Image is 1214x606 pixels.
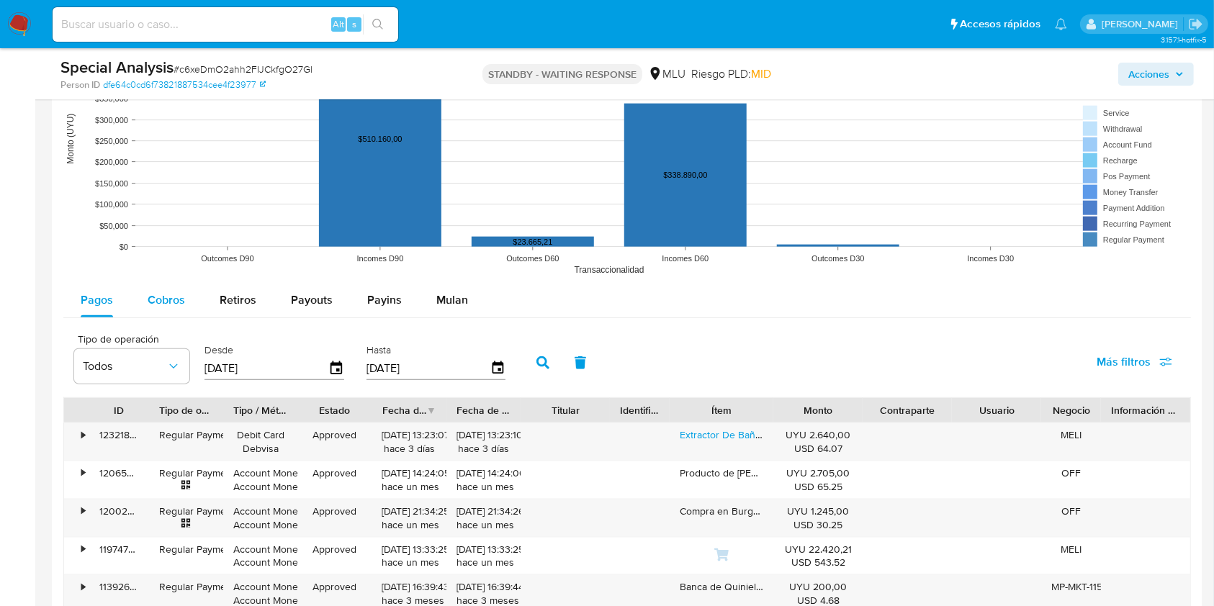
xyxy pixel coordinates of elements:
input: Buscar usuario o caso... [53,15,398,34]
span: MID [751,65,771,82]
span: Acciones [1128,63,1169,86]
b: Special Analysis [60,55,174,78]
p: STANDBY - WAITING RESPONSE [482,64,642,84]
b: Person ID [60,78,100,91]
a: dfe64c0cd6f73821887534cee4f23977 [103,78,266,91]
span: s [352,17,356,31]
span: 3.157.1-hotfix-5 [1161,34,1207,45]
p: agustin.duran@mercadolibre.com [1102,17,1183,31]
a: Notificaciones [1055,18,1067,30]
span: Alt [333,17,344,31]
span: Accesos rápidos [960,17,1040,32]
button: Acciones [1118,63,1194,86]
span: Riesgo PLD: [691,66,771,82]
span: # c6xeDmO2ahh2FIJCkfgO27Gl [174,62,313,76]
a: Salir [1188,17,1203,32]
button: search-icon [363,14,392,35]
div: MLU [648,66,685,82]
